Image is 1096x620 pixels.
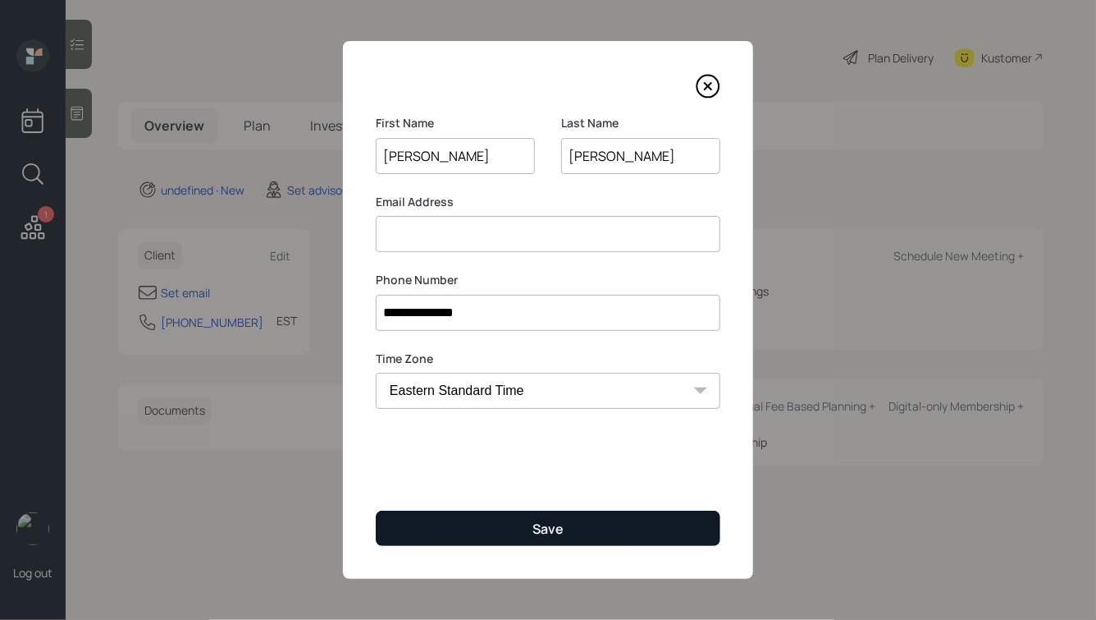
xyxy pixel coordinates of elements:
[376,272,720,288] label: Phone Number
[561,115,720,131] label: Last Name
[532,520,564,538] div: Save
[376,194,720,210] label: Email Address
[376,351,720,367] label: Time Zone
[376,115,535,131] label: First Name
[376,511,720,546] button: Save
